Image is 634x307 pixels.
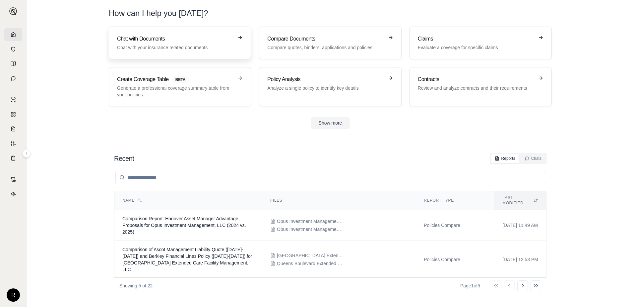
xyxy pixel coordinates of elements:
[4,72,22,85] a: Chat
[416,210,494,241] td: Policies Compare
[122,247,252,272] span: Comparison of Ascot Management Liability Quote (2025-2026) and Berkley Financial Lines Policy (20...
[277,260,343,267] span: Queens Boulevard Extended Care Facility Management, LLC - Berkley Policy 24-25.pdf
[502,195,538,206] div: Last modified
[4,187,22,201] a: Legal Search Engine
[418,85,534,91] p: Review and analyze contracts and their requirements
[525,156,541,161] div: Chats
[122,198,254,203] div: Name
[9,7,17,15] img: Expand sidebar
[4,122,22,136] a: Claim Coverage
[494,210,546,241] td: [DATE] 11:49 AM
[4,43,22,56] a: Documents Vault
[259,67,401,106] a: Policy AnalysisAnalyze a single policy to identify key details
[7,288,20,302] div: R
[521,154,545,163] button: Chats
[311,117,350,129] button: Show more
[494,241,546,278] td: [DATE] 12:53 PM
[122,216,246,235] span: Comparison Report: Hanover Asset Manager Advantage Proposals for Opus Investment Management, LLC ...
[416,241,494,278] td: Policies Compare
[119,282,153,289] p: Showing 5 of 22
[416,191,494,210] th: Report Type
[23,150,31,157] button: Expand sidebar
[171,76,189,83] span: BETA
[277,252,343,259] span: Queens Boulevard Extended Care Facility Management, LLC - Ascot Primary Private Quote 2025.pdf
[262,191,416,210] th: Files
[491,154,519,163] button: Reports
[4,152,22,165] a: Coverage Table
[277,218,343,225] span: Opus Investment Management LLC-Hanover Primary 5M-Quote 2024.pdf
[259,27,401,59] a: Compare DocumentsCompare quotes, binders, applications and policies
[267,85,384,91] p: Analyze a single policy to identify key details
[267,35,384,43] h3: Compare Documents
[418,44,534,51] p: Evaluate a coverage for specific claims
[4,28,22,41] a: Home
[4,108,22,121] a: Policy Comparisons
[4,93,22,106] a: Single Policy
[418,35,534,43] h3: Claims
[117,85,233,98] p: Generate a professional coverage summary table from your policies.
[495,156,515,161] div: Reports
[267,75,384,83] h3: Policy Analysis
[7,5,20,18] button: Expand sidebar
[4,173,22,186] a: Contract Analysis
[410,67,552,106] a: ContractsReview and analyze contracts and their requirements
[109,27,251,59] a: Chat with DocumentsChat with your insurance related documents
[117,75,233,83] h3: Create Coverage Table
[109,67,251,106] a: Create Coverage TableBETAGenerate a professional coverage summary table from your policies.
[4,137,22,150] a: Custom Report
[117,44,233,51] p: Chat with your insurance related documents
[117,35,233,43] h3: Chat with Documents
[460,282,480,289] div: Page 1 of 5
[4,57,22,70] a: Prompt Library
[410,27,552,59] a: ClaimsEvaluate a coverage for specific claims
[114,154,134,163] h2: Recent
[418,75,534,83] h3: Contracts
[277,226,343,233] span: Opus Investment Management LLC-Hanover Primary 5M-Quote 2025.pdf
[109,8,552,19] h1: How can I help you [DATE]?
[267,44,384,51] p: Compare quotes, binders, applications and policies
